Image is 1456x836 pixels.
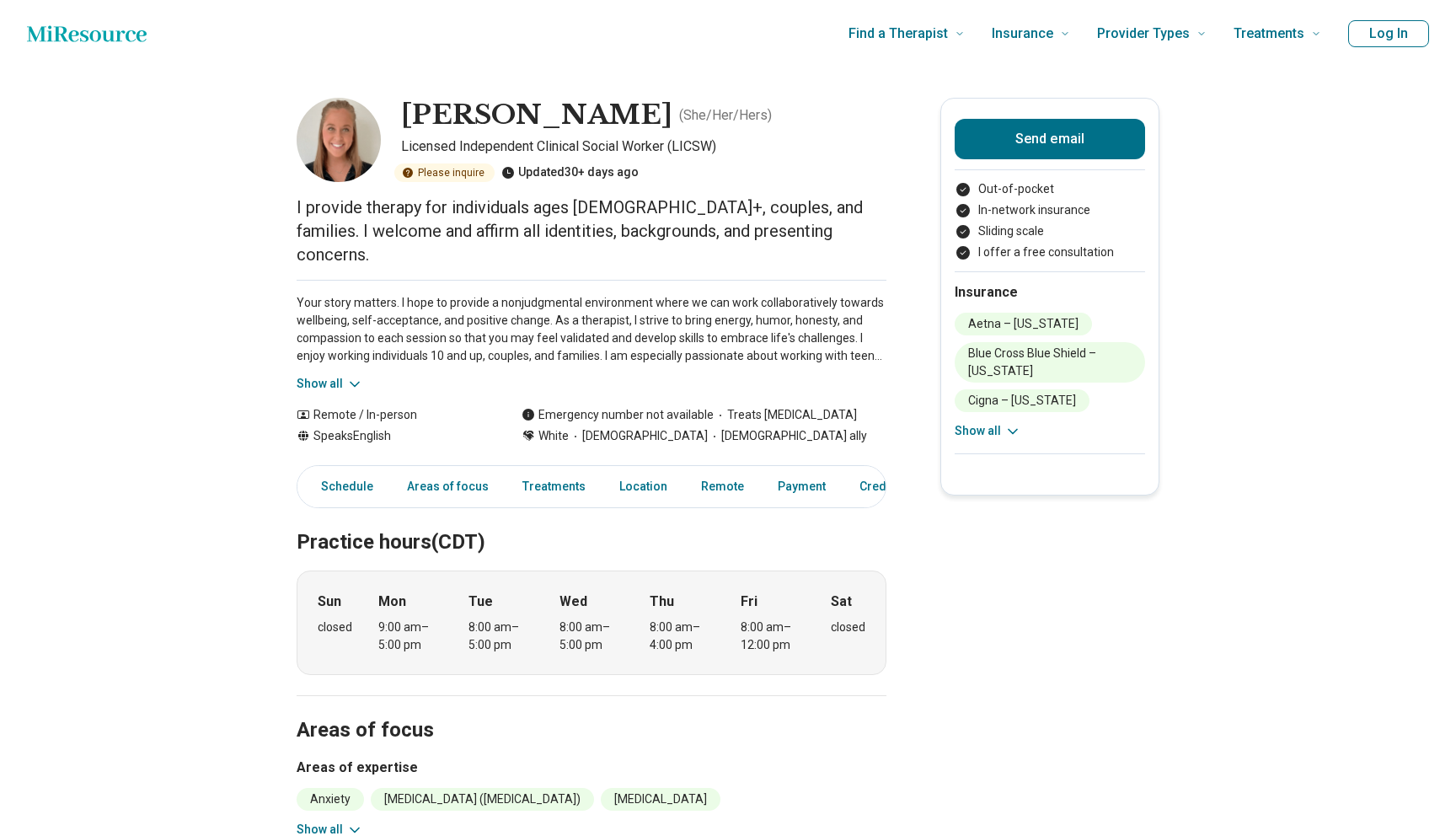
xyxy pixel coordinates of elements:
[1234,22,1304,46] span: Treatments
[27,17,147,51] a: Home page
[741,619,806,654] div: 8:00 am – 12:00 pm
[650,619,715,654] div: 8:00 am – 4:00 pm
[955,244,1145,261] li: I offer a free consultation
[955,422,1021,440] button: Show all
[297,788,364,811] li: Anxiety
[768,469,836,504] a: Payment
[512,469,596,504] a: Treatments
[955,389,1089,412] li: Cigna – [US_STATE]
[297,98,381,182] img: Payton Schneider, Licensed Independent Clinical Social Worker (LICSW)
[297,427,488,445] div: Speaks English
[378,592,406,612] strong: Mon
[955,119,1145,159] button: Send email
[468,592,493,612] strong: Tue
[522,406,714,424] div: Emergency number not available
[831,592,852,612] strong: Sat
[378,619,443,654] div: 9:00 am – 5:00 pm
[501,163,639,182] div: Updated 30+ days ago
[691,469,754,504] a: Remote
[848,22,948,46] span: Find a Therapist
[559,619,624,654] div: 8:00 am – 5:00 pm
[397,469,499,504] a: Areas of focus
[538,427,569,445] span: White
[318,592,341,612] strong: Sun
[297,488,886,557] h2: Practice hours (CDT)
[708,427,867,445] span: [DEMOGRAPHIC_DATA] ally
[955,342,1145,383] li: Blue Cross Blue Shield – [US_STATE]
[679,105,772,126] p: ( She/Her/Hers )
[741,592,757,612] strong: Fri
[318,619,352,636] div: closed
[1097,22,1190,46] span: Provider Types
[955,313,1092,335] li: Aetna – [US_STATE]
[955,222,1145,240] li: Sliding scale
[297,294,886,365] p: Your story matters. I hope to provide a nonjudgmental environment where we can work collaborative...
[297,406,488,424] div: Remote / In-person
[955,180,1145,261] ul: Payment options
[992,22,1053,46] span: Insurance
[297,571,886,675] div: When does the program meet?
[371,788,594,811] li: [MEDICAL_DATA] ([MEDICAL_DATA])
[297,375,363,393] button: Show all
[468,619,533,654] div: 8:00 am – 5:00 pm
[650,592,674,612] strong: Thu
[297,676,886,745] h2: Areas of focus
[609,469,677,504] a: Location
[401,137,886,157] p: Licensed Independent Clinical Social Worker (LICSW)
[955,201,1145,219] li: In-network insurance
[301,469,383,504] a: Schedule
[297,196,886,266] p: I provide therapy for individuals ages [DEMOGRAPHIC_DATA]+, couples, and families. I welcome and ...
[601,788,720,811] li: [MEDICAL_DATA]
[714,406,857,424] span: Treats [MEDICAL_DATA]
[569,427,708,445] span: [DEMOGRAPHIC_DATA]
[849,469,934,504] a: Credentials
[394,163,495,182] div: Please inquire
[401,98,672,133] h1: [PERSON_NAME]
[955,180,1145,198] li: Out-of-pocket
[297,758,886,778] h3: Areas of expertise
[559,592,587,612] strong: Wed
[1348,20,1429,47] button: Log In
[955,282,1145,303] h2: Insurance
[831,619,865,636] div: closed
